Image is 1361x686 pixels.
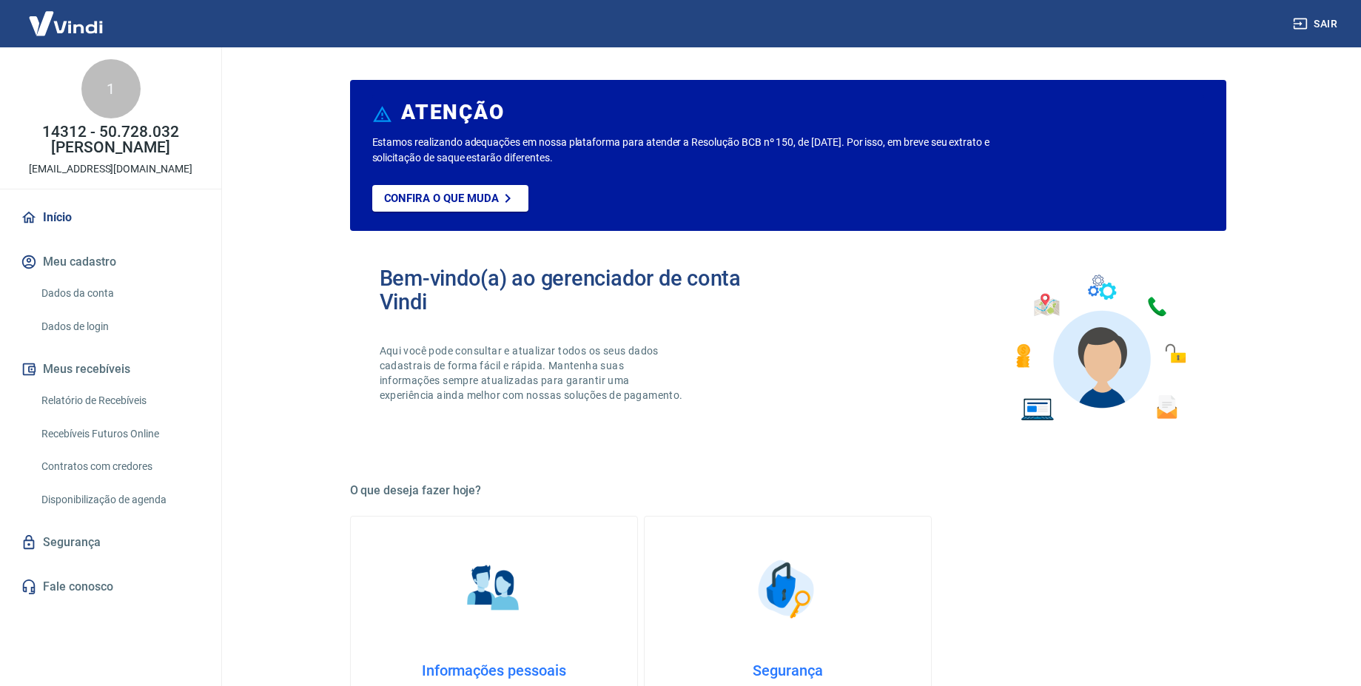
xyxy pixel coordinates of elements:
[457,552,531,626] img: Informações pessoais
[372,185,528,212] a: Confira o que muda
[36,485,204,515] a: Disponibilização de agenda
[29,161,192,177] p: [EMAIL_ADDRESS][DOMAIN_NAME]
[350,483,1226,498] h5: O que deseja fazer hoje?
[36,419,204,449] a: Recebíveis Futuros Online
[18,571,204,603] a: Fale conosco
[372,135,1038,166] p: Estamos realizando adequações em nossa plataforma para atender a Resolução BCB nº 150, de [DATE]....
[668,662,907,679] h4: Segurança
[401,105,504,120] h6: ATENÇÃO
[36,451,204,482] a: Contratos com credores
[36,278,204,309] a: Dados da conta
[384,192,499,205] p: Confira o que muda
[18,246,204,278] button: Meu cadastro
[81,59,141,118] div: 1
[18,201,204,234] a: Início
[36,386,204,416] a: Relatório de Recebíveis
[1003,266,1197,430] img: Imagem de um avatar masculino com diversos icones exemplificando as funcionalidades do gerenciado...
[36,312,204,342] a: Dados de login
[18,1,114,46] img: Vindi
[1290,10,1343,38] button: Sair
[374,662,614,679] h4: Informações pessoais
[380,343,686,403] p: Aqui você pode consultar e atualizar todos os seus dados cadastrais de forma fácil e rápida. Mant...
[18,353,204,386] button: Meus recebíveis
[750,552,824,626] img: Segurança
[380,266,788,314] h2: Bem-vindo(a) ao gerenciador de conta Vindi
[18,526,204,559] a: Segurança
[12,124,209,155] p: 14312 - 50.728.032 [PERSON_NAME]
